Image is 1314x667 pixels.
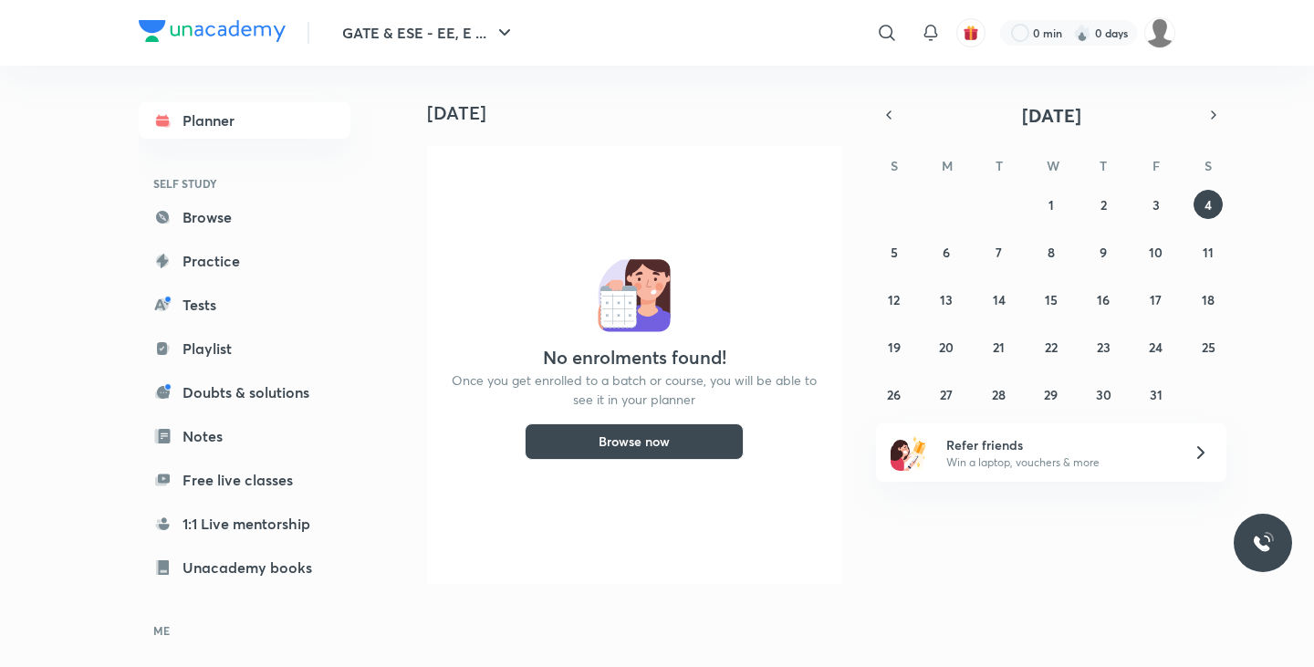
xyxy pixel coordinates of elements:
button: October 31, 2025 [1142,380,1171,409]
a: Tests [139,287,350,323]
img: ttu [1252,532,1274,554]
button: October 5, 2025 [880,237,909,266]
h6: Refer friends [946,435,1171,454]
button: GATE & ESE - EE, E ... [331,15,527,51]
abbr: October 4, 2025 [1204,196,1212,214]
button: October 1, 2025 [1037,190,1066,219]
abbr: October 26, 2025 [887,386,901,403]
abbr: October 25, 2025 [1202,339,1215,356]
a: Practice [139,243,350,279]
a: Playlist [139,330,350,367]
abbr: October 28, 2025 [992,386,1006,403]
button: October 2, 2025 [1089,190,1118,219]
img: avatar [963,25,979,41]
abbr: October 20, 2025 [939,339,954,356]
button: October 12, 2025 [880,285,909,314]
abbr: October 10, 2025 [1149,244,1163,261]
abbr: October 17, 2025 [1150,291,1162,308]
abbr: October 30, 2025 [1096,386,1111,403]
abbr: October 19, 2025 [888,339,901,356]
button: October 14, 2025 [985,285,1014,314]
button: October 8, 2025 [1037,237,1066,266]
abbr: Monday [942,157,953,174]
abbr: October 18, 2025 [1202,291,1215,308]
button: October 28, 2025 [985,380,1014,409]
a: Company Logo [139,20,286,47]
button: October 13, 2025 [932,285,961,314]
p: Once you get enrolled to a batch or course, you will be able to see it in your planner [449,370,819,409]
abbr: Thursday [1100,157,1107,174]
img: No events [598,259,671,332]
button: October 18, 2025 [1194,285,1223,314]
h6: SELF STUDY [139,168,350,199]
a: Planner [139,102,350,139]
abbr: October 16, 2025 [1097,291,1110,308]
abbr: October 14, 2025 [993,291,1006,308]
abbr: October 1, 2025 [1048,196,1054,214]
button: October 4, 2025 [1194,190,1223,219]
button: October 17, 2025 [1142,285,1171,314]
abbr: October 27, 2025 [940,386,953,403]
abbr: Wednesday [1047,157,1059,174]
a: 1:1 Live mentorship [139,505,350,542]
abbr: Saturday [1204,157,1212,174]
button: October 6, 2025 [932,237,961,266]
button: October 26, 2025 [880,380,909,409]
abbr: October 22, 2025 [1045,339,1058,356]
button: October 24, 2025 [1142,332,1171,361]
abbr: October 8, 2025 [1048,244,1055,261]
button: October 16, 2025 [1089,285,1118,314]
button: October 7, 2025 [985,237,1014,266]
span: [DATE] [1022,103,1081,128]
abbr: October 9, 2025 [1100,244,1107,261]
button: October 20, 2025 [932,332,961,361]
button: October 3, 2025 [1142,190,1171,219]
a: Notes [139,418,350,454]
button: October 22, 2025 [1037,332,1066,361]
abbr: October 2, 2025 [1100,196,1107,214]
button: October 10, 2025 [1142,237,1171,266]
abbr: October 15, 2025 [1045,291,1058,308]
abbr: October 11, 2025 [1203,244,1214,261]
button: October 9, 2025 [1089,237,1118,266]
abbr: October 3, 2025 [1152,196,1160,214]
img: Company Logo [139,20,286,42]
abbr: October 13, 2025 [940,291,953,308]
abbr: October 6, 2025 [943,244,950,261]
button: October 15, 2025 [1037,285,1066,314]
a: Doubts & solutions [139,374,350,411]
abbr: Sunday [891,157,898,174]
img: streak [1073,24,1091,42]
abbr: October 29, 2025 [1044,386,1058,403]
button: October 29, 2025 [1037,380,1066,409]
h6: ME [139,615,350,646]
abbr: October 12, 2025 [888,291,900,308]
img: referral [891,434,927,471]
abbr: October 21, 2025 [993,339,1005,356]
abbr: October 24, 2025 [1149,339,1163,356]
button: October 25, 2025 [1194,332,1223,361]
abbr: Tuesday [996,157,1003,174]
a: Unacademy books [139,549,350,586]
abbr: October 23, 2025 [1097,339,1111,356]
h4: No enrolments found! [543,347,726,369]
button: Browse now [525,423,744,460]
button: October 27, 2025 [932,380,961,409]
abbr: October 7, 2025 [996,244,1002,261]
img: Tarun Kumar [1144,17,1175,48]
p: Win a laptop, vouchers & more [946,454,1171,471]
button: October 23, 2025 [1089,332,1118,361]
abbr: Friday [1152,157,1160,174]
a: Free live classes [139,462,350,498]
button: October 11, 2025 [1194,237,1223,266]
h4: [DATE] [427,102,856,124]
a: Browse [139,199,350,235]
button: October 21, 2025 [985,332,1014,361]
abbr: October 5, 2025 [891,244,898,261]
button: October 30, 2025 [1089,380,1118,409]
abbr: October 31, 2025 [1150,386,1163,403]
button: [DATE] [902,102,1201,128]
button: October 19, 2025 [880,332,909,361]
button: avatar [956,18,985,47]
